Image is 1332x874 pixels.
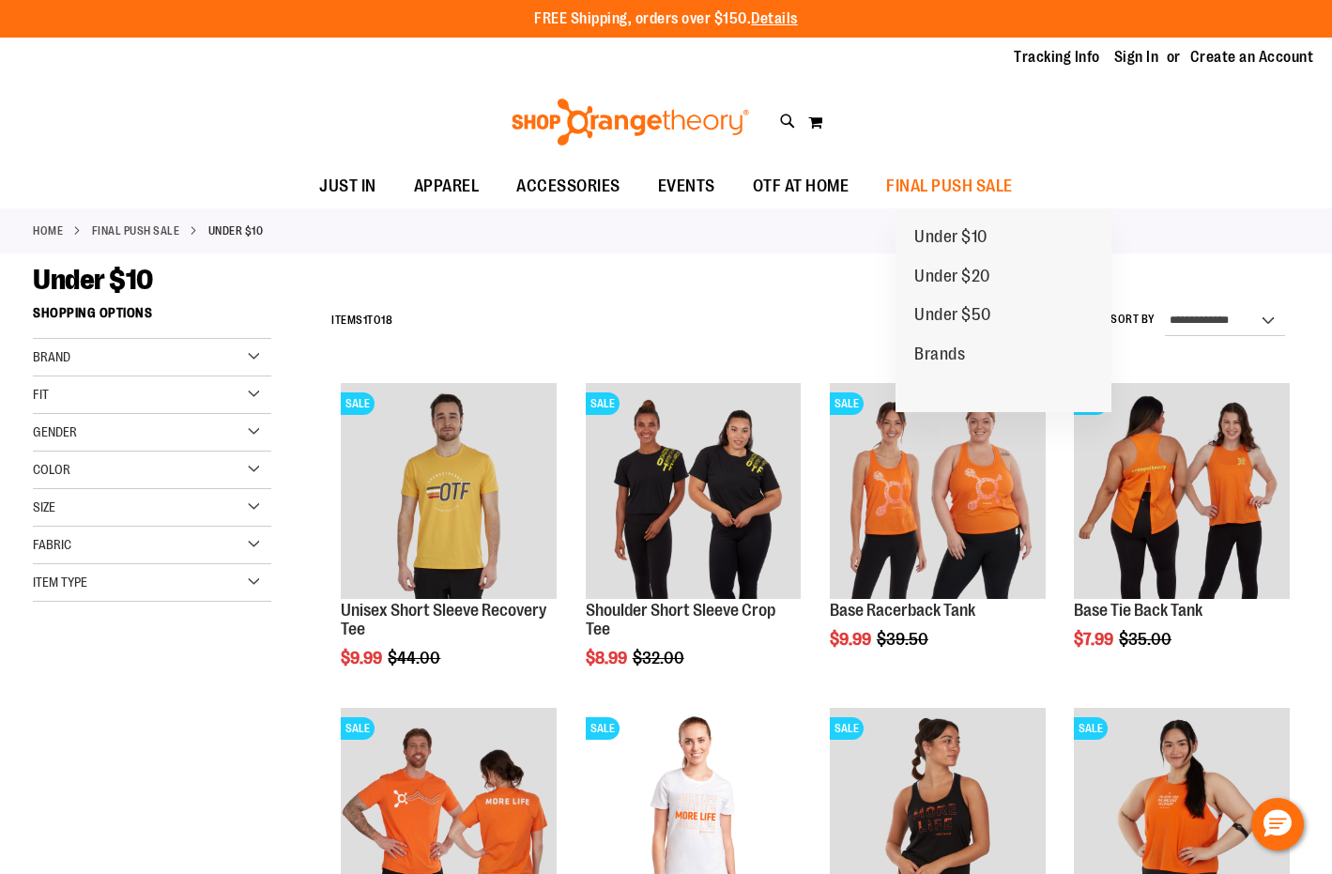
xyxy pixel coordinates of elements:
a: Product image for Unisex Short Sleeve Recovery TeeSALE [341,383,557,602]
img: Product image for Base Tie Back Tank [1074,383,1290,599]
span: Gender [33,424,77,439]
strong: Shopping Options [33,297,271,339]
a: Base Racerback Tank [830,601,975,620]
span: $9.99 [341,649,385,667]
span: Item Type [33,575,87,590]
ul: FINAL PUSH SALE [896,208,1111,412]
span: Fit [33,387,49,402]
img: Product image for Base Racerback Tank [830,383,1046,599]
span: Size [33,499,55,514]
a: Shoulder Short Sleeve Crop Tee [586,601,775,638]
div: product [820,374,1055,697]
div: product [1064,374,1299,697]
a: Product image for Shoulder Short Sleeve Crop TeeSALE [586,383,802,602]
span: $35.00 [1119,630,1174,649]
img: Product image for Unisex Short Sleeve Recovery Tee [341,383,557,599]
span: Under $10 [33,264,153,296]
a: Base Tie Back Tank [1074,601,1202,620]
span: Color [33,462,70,477]
span: $44.00 [388,649,443,667]
img: Product image for Shoulder Short Sleeve Crop Tee [586,383,802,599]
span: 1 [363,314,368,327]
button: Hello, have a question? Let’s chat. [1251,798,1304,851]
a: ACCESSORIES [498,165,639,208]
span: SALE [586,717,620,740]
a: APPAREL [395,165,498,208]
a: Tracking Info [1014,47,1100,68]
a: Under $20 [896,257,1009,297]
a: OTF AT HOME [734,165,868,208]
span: Under $10 [914,227,988,251]
a: Home [33,222,63,239]
a: FINAL PUSH SALE [867,165,1032,207]
label: Sort By [1110,312,1156,328]
span: Brands [914,345,965,368]
a: EVENTS [639,165,734,208]
img: Shop Orangetheory [509,99,752,146]
span: Brand [33,349,70,364]
span: ACCESSORIES [516,165,620,207]
a: Brands [896,335,984,375]
span: SALE [341,717,375,740]
span: EVENTS [658,165,715,207]
span: $39.50 [877,630,931,649]
a: Product image for Base Racerback TankSALE [830,383,1046,602]
p: FREE Shipping, orders over $150. [534,8,798,30]
span: $9.99 [830,630,874,649]
span: APPAREL [414,165,480,207]
h2: Items to [331,306,392,335]
a: FINAL PUSH SALE [92,222,180,239]
strong: Under $10 [208,222,264,239]
span: OTF AT HOME [753,165,850,207]
a: Create an Account [1190,47,1314,68]
span: SALE [586,392,620,415]
div: product [576,374,811,714]
a: Sign In [1114,47,1159,68]
a: Under $50 [896,296,1010,335]
a: Unisex Short Sleeve Recovery Tee [341,601,546,638]
span: Under $50 [914,305,991,329]
span: JUST IN [319,165,376,207]
a: Under $10 [896,218,1006,257]
span: FINAL PUSH SALE [886,165,1013,207]
span: SALE [341,392,375,415]
div: product [331,374,566,714]
span: Under $20 [914,267,990,290]
a: Details [751,10,798,27]
span: $32.00 [633,649,687,667]
span: 18 [381,314,392,327]
span: $7.99 [1074,630,1116,649]
a: Product image for Base Tie Back TankSALE [1074,383,1290,602]
span: SALE [830,392,864,415]
span: $8.99 [586,649,630,667]
span: SALE [1074,717,1108,740]
span: SALE [830,717,864,740]
span: Fabric [33,537,71,552]
a: JUST IN [300,165,395,208]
